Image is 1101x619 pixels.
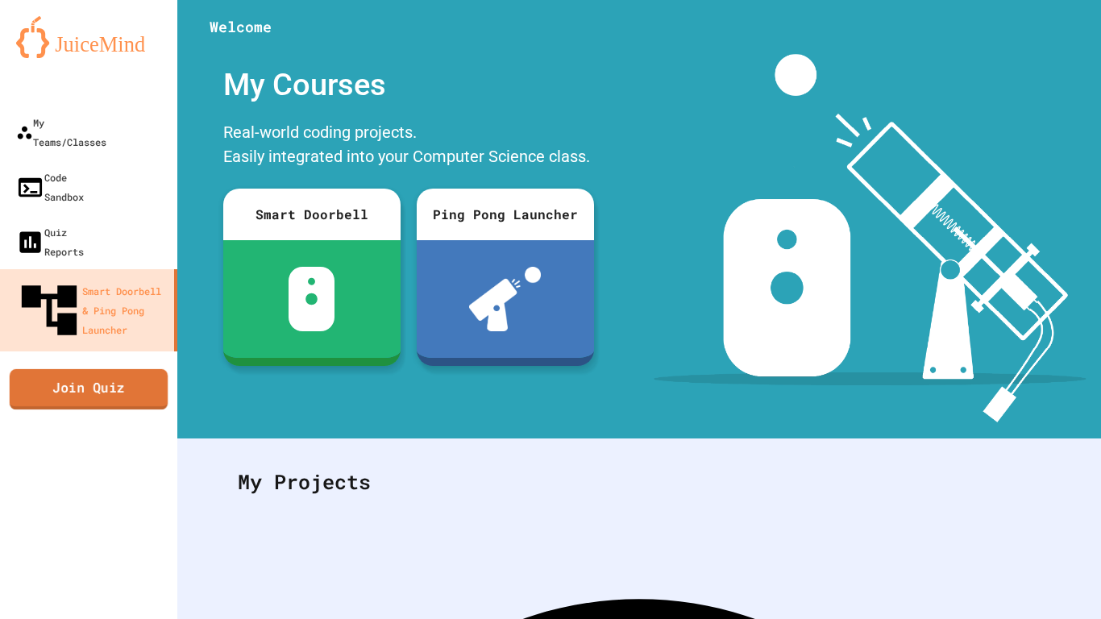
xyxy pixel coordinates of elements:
div: Code Sandbox [16,168,84,206]
img: sdb-white.svg [289,267,334,331]
img: logo-orange.svg [16,16,161,58]
div: Smart Doorbell [223,189,401,240]
div: Ping Pong Launcher [417,189,594,240]
div: Smart Doorbell & Ping Pong Launcher [16,277,168,343]
img: banner-image-my-projects.png [654,54,1086,422]
img: ppl-with-ball.png [469,267,541,331]
div: My Projects [222,451,1057,513]
div: My Teams/Classes [16,113,106,152]
div: Real-world coding projects. Easily integrated into your Computer Science class. [215,116,602,177]
div: Quiz Reports [16,222,84,261]
a: Join Quiz [10,369,168,409]
div: My Courses [215,54,602,116]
